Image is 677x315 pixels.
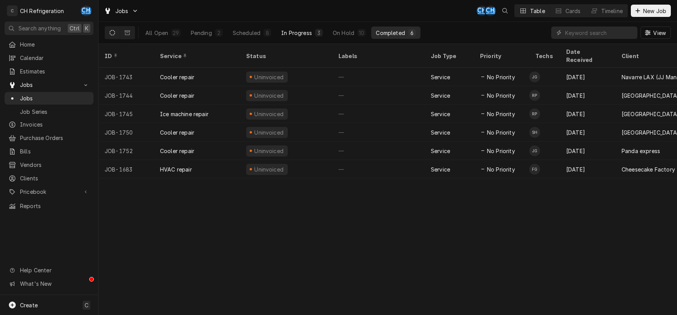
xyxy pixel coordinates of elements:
[145,29,168,37] div: All Open
[317,29,321,37] div: 3
[560,123,615,142] div: [DATE]
[160,110,208,118] div: Ice machine repair
[477,5,487,16] div: CH
[529,164,540,175] div: FG
[431,52,468,60] div: Job Type
[642,7,668,15] span: New Job
[332,123,425,142] div: —
[20,161,90,169] span: Vendors
[5,92,93,105] a: Jobs
[477,5,487,16] div: Chris Hiraga's Avatar
[5,264,93,277] a: Go to Help Center
[5,277,93,290] a: Go to What's New
[105,52,146,60] div: ID
[20,174,90,182] span: Clients
[160,52,232,60] div: Service
[431,73,450,81] div: Service
[5,145,93,158] a: Bills
[431,128,450,137] div: Service
[20,67,90,75] span: Estimates
[253,73,285,81] div: Uninvoiced
[529,108,540,119] div: RP
[160,92,194,100] div: Cooler repair
[601,7,623,15] div: Timeline
[5,52,93,64] a: Calendar
[173,29,179,37] div: 29
[338,52,419,60] div: Labels
[265,29,270,37] div: 8
[333,29,354,37] div: On Hold
[7,5,18,16] div: C
[98,86,154,105] div: JOB-1744
[81,5,92,16] div: Chris Hiraga's Avatar
[431,165,450,173] div: Service
[622,165,675,173] div: Cheesecake Factory
[233,29,260,37] div: Scheduled
[5,132,93,144] a: Purchase Orders
[20,94,90,102] span: Jobs
[487,165,515,173] span: No Priority
[5,172,93,185] a: Clients
[20,302,38,308] span: Create
[529,145,540,156] div: JG
[246,52,325,60] div: Status
[20,188,78,196] span: Pricebook
[20,54,90,62] span: Calendar
[160,147,194,155] div: Cooler repair
[640,27,671,39] button: View
[431,110,450,118] div: Service
[5,78,93,91] a: Go to Jobs
[253,110,285,118] div: Uninvoiced
[98,160,154,178] div: JOB-1683
[115,7,128,15] span: Jobs
[332,105,425,123] div: —
[70,24,80,32] span: Ctrl
[5,158,93,171] a: Vendors
[529,90,540,101] div: Ruben Perez's Avatar
[20,40,90,48] span: Home
[20,81,78,89] span: Jobs
[487,73,515,81] span: No Priority
[560,68,615,86] div: [DATE]
[560,160,615,178] div: [DATE]
[529,127,540,138] div: SH
[101,5,142,17] a: Go to Jobs
[20,280,89,288] span: What's New
[20,147,90,155] span: Bills
[81,5,92,16] div: CH
[85,24,88,32] span: K
[529,72,540,82] div: Josh Galindo's Avatar
[98,142,154,160] div: JOB-1752
[5,200,93,212] a: Reports
[98,68,154,86] div: JOB-1743
[332,160,425,178] div: —
[5,65,93,78] a: Estimates
[5,22,93,35] button: Search anythingCtrlK
[529,145,540,156] div: Josh Galindo's Avatar
[410,29,414,37] div: 6
[431,92,450,100] div: Service
[281,29,312,37] div: In Progress
[85,301,88,309] span: C
[98,123,154,142] div: JOB-1750
[560,105,615,123] div: [DATE]
[20,108,90,116] span: Job Series
[160,165,192,173] div: HVAC repair
[191,29,212,37] div: Pending
[485,5,496,16] div: CH
[18,24,61,32] span: Search anything
[565,27,634,39] input: Keyword search
[253,165,285,173] div: Uninvoiced
[332,86,425,105] div: —
[529,72,540,82] div: JG
[20,120,90,128] span: Invoices
[560,142,615,160] div: [DATE]
[529,108,540,119] div: Ruben Perez's Avatar
[487,110,515,118] span: No Priority
[20,202,90,210] span: Reports
[160,128,194,137] div: Cooler repair
[487,92,515,100] span: No Priority
[530,7,545,15] div: Table
[20,266,89,274] span: Help Center
[487,147,515,155] span: No Priority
